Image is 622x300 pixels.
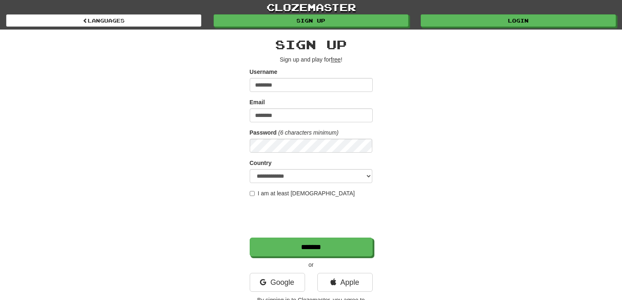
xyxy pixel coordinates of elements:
[250,261,373,269] p: or
[250,68,278,76] label: Username
[250,191,255,196] input: I am at least [DEMOGRAPHIC_DATA]
[250,55,373,64] p: Sign up and play for !
[250,128,277,137] label: Password
[421,14,616,27] a: Login
[278,129,339,136] em: (6 characters minimum)
[250,189,355,197] label: I am at least [DEMOGRAPHIC_DATA]
[317,273,373,292] a: Apple
[250,202,374,234] iframe: reCAPTCHA
[250,159,272,167] label: Country
[6,14,201,27] a: Languages
[214,14,409,27] a: Sign up
[250,98,265,106] label: Email
[250,273,305,292] a: Google
[331,56,341,63] u: free
[250,38,373,51] h2: Sign up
